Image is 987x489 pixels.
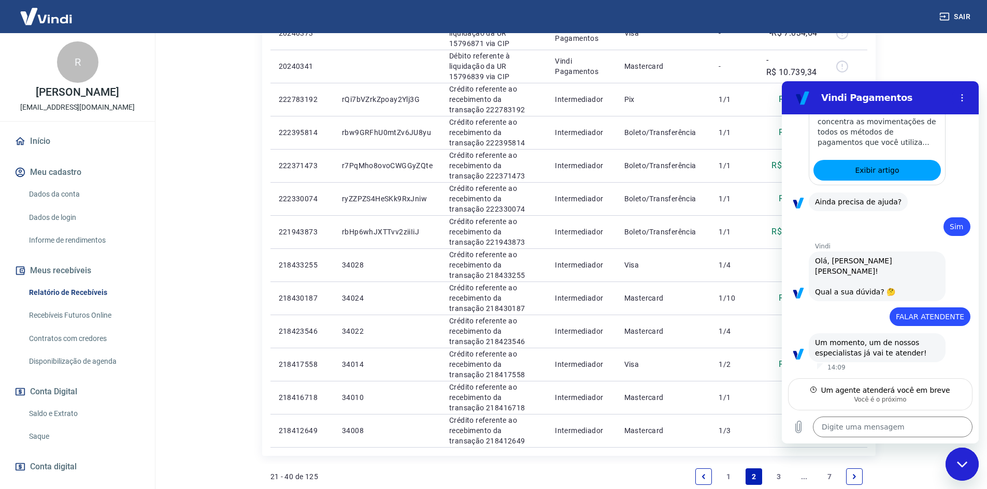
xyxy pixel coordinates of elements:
[555,293,607,303] p: Intermediador
[20,102,135,113] p: [EMAIL_ADDRESS][DOMAIN_NAME]
[555,326,607,336] p: Intermediador
[25,328,142,349] a: Contratos com credores
[695,468,712,485] a: Previous page
[624,194,703,204] p: Boleto/Transferência
[279,293,325,303] p: 218430187
[719,392,749,403] p: 1/1
[342,392,433,403] p: 34010
[449,18,538,49] p: Débito referente à liquidação da UR 15796871 via CIP
[779,126,818,139] p: R$ 333,10
[555,23,607,43] p: Vindi Pagamentos
[449,51,538,82] p: Débito referente à liquidação da UR 15796839 via CIP
[796,468,812,485] a: Jump forward
[12,259,142,282] button: Meus recebíveis
[36,87,119,98] p: [PERSON_NAME]
[449,283,538,314] p: Crédito referente ao recebimento da transação 218430187
[946,448,979,481] iframe: Botão para abrir a janela de mensagens, conversa em andamento
[719,28,749,38] p: -
[279,160,325,171] p: 222371473
[555,160,607,171] p: Intermediador
[449,117,538,148] p: Crédito referente ao recebimento da transação 222395814
[624,326,703,336] p: Mastercard
[279,392,325,403] p: 218416718
[449,316,538,347] p: Crédito referente ao recebimento da transação 218423546
[25,351,142,372] a: Disponibilização de agenda
[25,305,142,326] a: Recebíveis Futuros Online
[449,84,538,115] p: Crédito referente ao recebimento da transação 222783192
[12,130,142,153] a: Início
[270,471,319,482] p: 21 - 40 de 125
[555,194,607,204] p: Intermediador
[342,359,433,369] p: 34014
[779,192,818,205] p: R$ 813,50
[719,227,749,237] p: 1/1
[30,460,77,474] span: Conta digital
[279,359,325,369] p: 218417558
[624,359,703,369] p: Visa
[342,227,433,237] p: rbHp6whJXTTvv2ziiIiJ
[782,81,979,443] iframe: Janela de mensagens
[719,326,749,336] p: 1/4
[779,93,818,106] p: R$ 224,37
[719,127,749,138] p: 1/1
[279,326,325,336] p: 218423546
[25,230,142,251] a: Informe de rendimentos
[342,160,433,171] p: r7PqMho8ovoCWGGyZQte
[555,359,607,369] p: Intermediador
[12,455,142,478] a: Conta digital
[624,94,703,105] p: Pix
[624,61,703,71] p: Mastercard
[342,94,433,105] p: rQi7bVZrkZpoay2Ylj3G
[449,183,538,214] p: Crédito referente ao recebimento da transação 222330074
[555,392,607,403] p: Intermediador
[449,349,538,380] p: Crédito referente ao recebimento da transação 218417558
[449,249,538,280] p: Crédito referente ao recebimento da transação 218433255
[25,426,142,447] a: Saque
[342,194,433,204] p: ryZZPZS4HeSKk9RxJniw
[342,127,433,138] p: rbw9GRFhU0mtZv6JU8yu
[279,127,325,138] p: 222395814
[25,403,142,424] a: Saldo e Extrato
[57,41,98,83] div: R
[555,227,607,237] p: Intermediador
[719,94,749,105] p: 1/1
[719,425,749,436] p: 1/3
[720,468,737,485] a: Page 1
[342,260,433,270] p: 34028
[279,227,325,237] p: 221943873
[555,127,607,138] p: Intermediador
[342,425,433,436] p: 34008
[766,54,818,79] p: -R$ 10.739,34
[449,216,538,247] p: Crédito referente ao recebimento da transação 221943873
[770,468,787,485] a: Page 3
[719,260,749,270] p: 1/4
[846,468,863,485] a: Next page
[624,260,703,270] p: Visa
[449,415,538,446] p: Crédito referente ao recebimento da transação 218412649
[12,380,142,403] button: Conta Digital
[624,127,703,138] p: Boleto/Transferência
[279,61,325,71] p: 20240341
[342,293,433,303] p: 34024
[279,194,325,204] p: 222330074
[746,468,762,485] a: Page 2 is your current page
[555,425,607,436] p: Intermediador
[779,358,818,371] p: R$ 121,31
[624,160,703,171] p: Boleto/Transferência
[821,468,838,485] a: Page 7
[624,392,703,403] p: Mastercard
[624,227,703,237] p: Boleto/Transferência
[279,425,325,436] p: 218412649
